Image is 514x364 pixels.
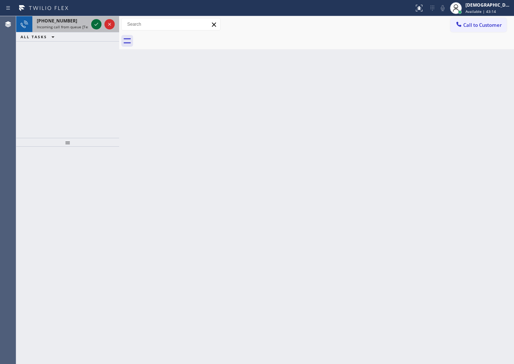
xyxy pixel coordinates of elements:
button: ALL TASKS [16,32,62,41]
span: Available | 43:14 [465,9,496,14]
div: [DEMOGRAPHIC_DATA][PERSON_NAME] [465,2,512,8]
span: Call to Customer [463,22,502,28]
button: Call to Customer [450,18,507,32]
span: ALL TASKS [21,34,47,39]
button: Mute [438,3,448,13]
button: Reject [104,19,115,29]
span: Incoming call from queue [Test] All [37,24,98,29]
button: Accept [91,19,101,29]
input: Search [122,18,220,30]
span: [PHONE_NUMBER] [37,18,77,24]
